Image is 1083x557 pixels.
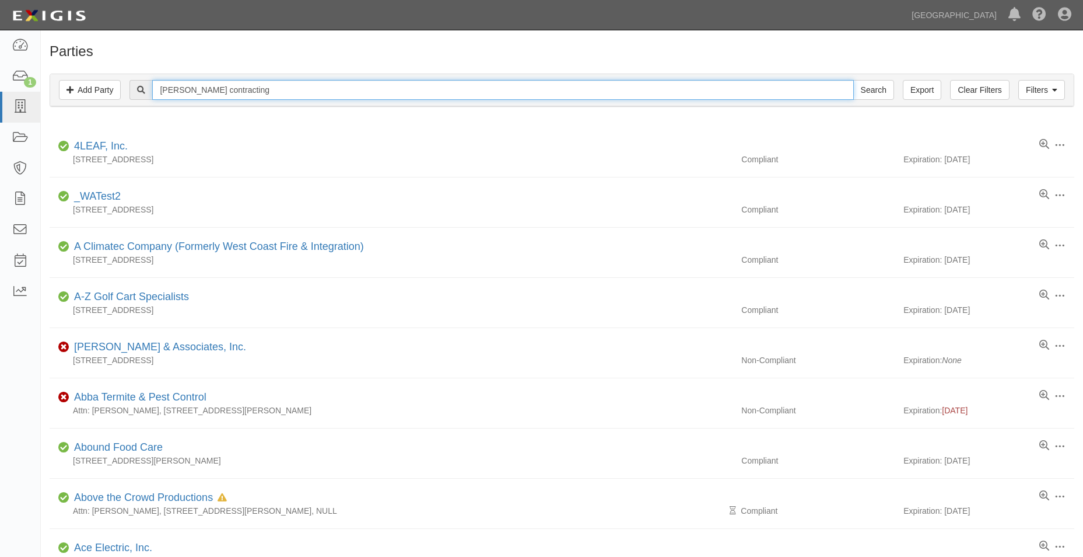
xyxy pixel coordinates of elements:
[74,441,163,453] a: Abound Food Care
[9,5,89,26] img: logo-5460c22ac91f19d4615b14bd174203de0afe785f0fc80cf4dbbc73dc1793850b.png
[69,440,163,455] div: Abound Food Care
[903,80,941,100] a: Export
[69,390,206,405] div: Abba Termite & Pest Control
[74,341,246,353] a: [PERSON_NAME] & Associates, Inc.
[1039,239,1049,251] a: View results summary
[58,293,69,301] i: Compliant
[69,340,246,355] div: A.J. Kirkwood & Associates, Inc.
[732,455,903,467] div: Compliant
[903,405,1074,416] div: Expiration:
[903,354,1074,366] div: Expiration:
[903,455,1074,467] div: Expiration: [DATE]
[58,494,69,502] i: Compliant
[58,343,69,351] i: Non-Compliant
[1039,139,1049,151] a: View results summary
[50,44,1074,59] h1: Parties
[59,80,121,100] a: Add Party
[730,507,736,515] i: Pending Review
[50,354,732,366] div: [STREET_ADDRESS]
[942,356,961,365] i: None
[1039,541,1049,552] a: View results summary
[69,139,128,154] div: 4LEAF, Inc.
[74,391,206,403] a: Abba Termite & Pest Control
[58,544,69,552] i: Compliant
[74,190,121,202] a: _WATest2
[1039,340,1049,351] a: View results summary
[903,304,1074,316] div: Expiration: [DATE]
[1018,80,1065,100] a: Filters
[906,4,1003,27] a: [GEOGRAPHIC_DATA]
[732,405,903,416] div: Non-Compliant
[732,254,903,266] div: Compliant
[69,189,121,204] div: _WATest2
[732,505,903,517] div: Compliant
[74,291,189,302] a: A-Z Golf Cart Specialists
[903,254,1074,266] div: Expiration: [DATE]
[58,444,69,452] i: Compliant
[903,505,1074,517] div: Expiration: [DATE]
[58,193,69,201] i: Compliant
[50,204,732,215] div: [STREET_ADDRESS]
[74,140,128,152] a: 4LEAF, Inc.
[1039,440,1049,452] a: View results summary
[732,154,903,165] div: Compliant
[732,304,903,316] div: Compliant
[853,80,894,100] input: Search
[74,492,213,503] a: Above the Crowd Productions
[218,494,227,502] i: In Default since 08/05/2025
[732,204,903,215] div: Compliant
[50,505,732,517] div: Attn: [PERSON_NAME], [STREET_ADDRESS][PERSON_NAME], NULL
[69,290,189,305] div: A-Z Golf Cart Specialists
[1032,8,1046,22] i: Help Center - Complianz
[1039,490,1049,502] a: View results summary
[69,490,227,506] div: Above the Crowd Productions
[950,80,1009,100] a: Clear Filters
[50,455,732,467] div: [STREET_ADDRESS][PERSON_NAME]
[69,541,152,556] div: Ace Electric, Inc.
[1039,390,1049,402] a: View results summary
[903,204,1074,215] div: Expiration: [DATE]
[58,243,69,251] i: Compliant
[1039,189,1049,201] a: View results summary
[24,77,36,88] div: 1
[942,406,968,415] span: [DATE]
[50,154,732,165] div: [STREET_ADDRESS]
[58,394,69,402] i: Non-Compliant
[50,405,732,416] div: Attn: [PERSON_NAME], [STREET_ADDRESS][PERSON_NAME]
[74,241,364,252] a: A Climatec Company (Formerly West Coast Fire & Integration)
[152,80,853,100] input: Search
[1039,290,1049,301] a: View results summary
[732,354,903,366] div: Non-Compliant
[50,304,732,316] div: [STREET_ADDRESS]
[74,542,152,553] a: Ace Electric, Inc.
[903,154,1074,165] div: Expiration: [DATE]
[58,142,69,151] i: Compliant
[50,254,732,266] div: [STREET_ADDRESS]
[69,239,364,255] div: A Climatec Company (Formerly West Coast Fire & Integration)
